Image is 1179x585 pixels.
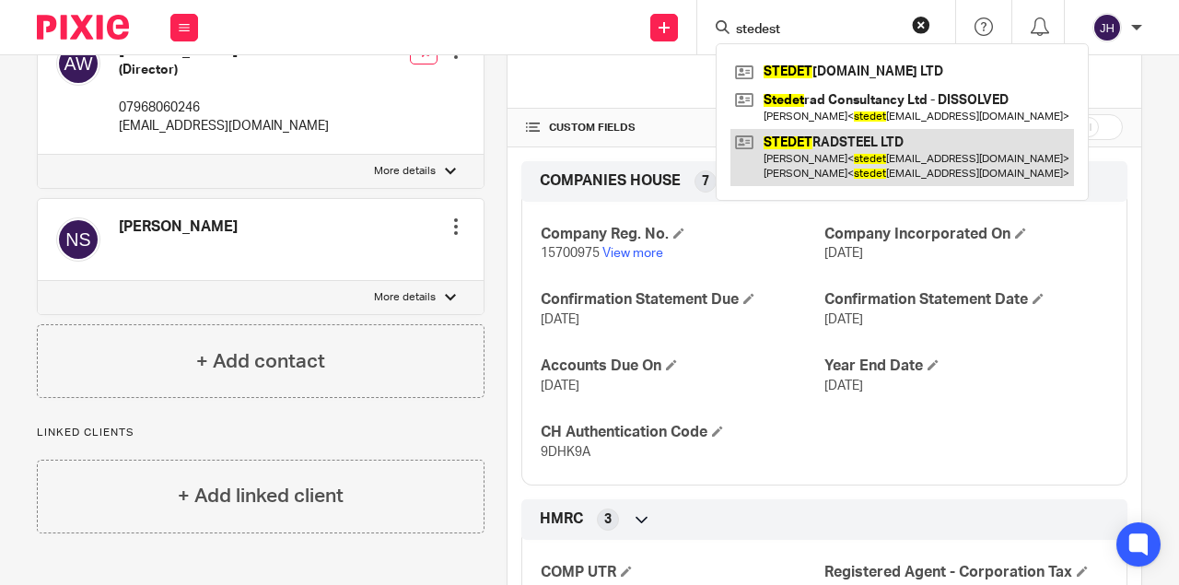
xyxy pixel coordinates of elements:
[37,426,484,440] p: Linked clients
[541,380,579,392] span: [DATE]
[604,510,612,529] span: 3
[824,380,863,392] span: [DATE]
[541,563,824,582] h4: COMP UTR
[912,16,930,34] button: Clear
[119,99,329,117] p: 07968060246
[541,290,824,310] h4: Confirmation Statement Due
[526,121,824,135] h4: CUSTOM FIELDS
[541,313,579,326] span: [DATE]
[541,446,590,459] span: 9DHK9A
[119,217,238,237] h4: [PERSON_NAME]
[702,172,709,191] span: 7
[541,225,824,244] h4: Company Reg. No.
[540,509,583,529] span: HMRC
[541,247,600,260] span: 15700975
[541,423,824,442] h4: CH Authentication Code
[1092,13,1122,42] img: svg%3E
[824,247,863,260] span: [DATE]
[119,61,329,79] h5: (Director)
[602,247,663,260] a: View more
[178,482,344,510] h4: + Add linked client
[824,290,1108,310] h4: Confirmation Statement Date
[374,290,436,305] p: More details
[824,225,1108,244] h4: Company Incorporated On
[541,357,824,376] h4: Accounts Due On
[824,357,1108,376] h4: Year End Date
[37,15,129,40] img: Pixie
[824,313,863,326] span: [DATE]
[374,164,436,179] p: More details
[56,41,100,86] img: svg%3E
[540,171,681,191] span: COMPANIES HOUSE
[56,217,100,262] img: svg%3E
[824,563,1108,582] h4: Registered Agent - Corporation Tax
[734,22,900,39] input: Search
[119,117,329,135] p: [EMAIL_ADDRESS][DOMAIN_NAME]
[196,347,325,376] h4: + Add contact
